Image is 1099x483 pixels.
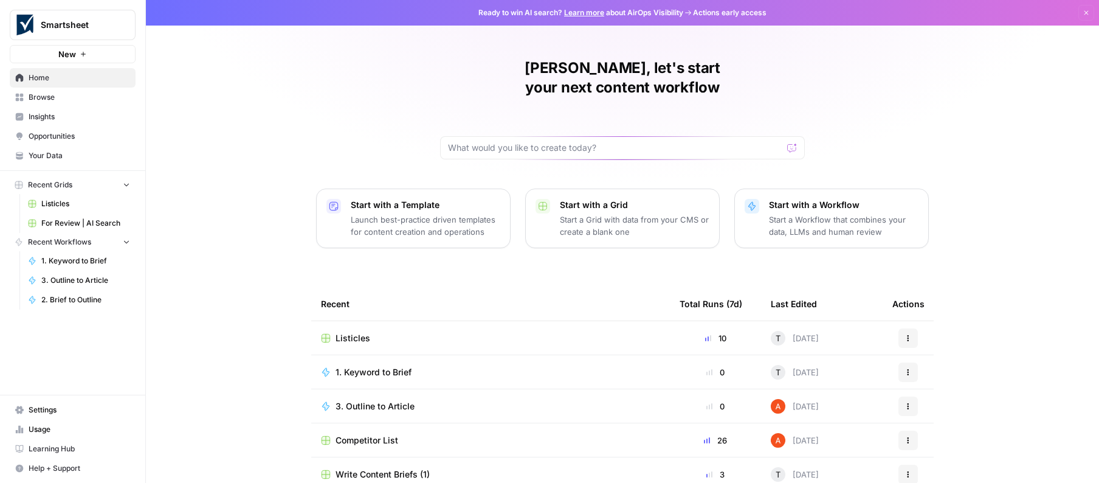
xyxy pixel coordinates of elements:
[769,199,918,211] p: Start with a Workflow
[22,214,136,233] a: For Review | AI Search
[734,189,929,248] button: Start with a WorkflowStart a Workflow that combines your data, LLMs and human review
[321,332,660,344] a: Listicles
[560,214,709,238] p: Start a Grid with data from your CMS or create a blank one
[321,366,660,378] a: 1. Keyword to Brief
[22,251,136,271] a: 1. Keyword to Brief
[28,179,72,190] span: Recent Grids
[41,294,130,305] span: 2. Brief to Outline
[14,14,36,36] img: Smartsheet Logo
[680,332,751,344] div: 10
[680,468,751,481] div: 3
[680,287,742,321] div: Total Runs (7d)
[29,405,130,415] span: Settings
[351,199,500,211] p: Start with a Template
[41,198,130,209] span: Listicles
[771,287,817,321] div: Last Edited
[448,142,782,154] input: What would you like to create today?
[29,150,130,161] span: Your Data
[10,459,136,478] button: Help + Support
[560,199,709,211] p: Start with a Grid
[29,424,130,435] span: Usage
[776,366,780,378] span: T
[22,271,136,290] a: 3. Outline to Article
[41,19,114,31] span: Smartsheet
[336,332,370,344] span: Listicles
[771,467,819,482] div: [DATE]
[892,287,925,321] div: Actions
[321,468,660,481] a: Write Content Briefs (1)
[29,443,130,454] span: Learning Hub
[29,463,130,474] span: Help + Support
[680,366,751,378] div: 0
[10,88,136,107] a: Browse
[29,131,130,142] span: Opportunities
[41,275,130,286] span: 3. Outline to Article
[771,331,819,346] div: [DATE]
[769,214,918,238] p: Start a Workflow that combines your data, LLMs and human review
[564,8,604,17] a: Learn more
[10,439,136,459] a: Learning Hub
[771,433,819,448] div: [DATE]
[321,400,660,412] a: 3. Outline to Article
[351,214,500,238] p: Launch best-practice driven templates for content creation and operations
[336,400,415,412] span: 3. Outline to Article
[10,68,136,88] a: Home
[316,189,511,248] button: Start with a TemplateLaunch best-practice driven templates for content creation and operations
[10,107,136,127] a: Insights
[10,10,136,40] button: Workspace: Smartsheet
[28,237,91,248] span: Recent Workflows
[776,332,780,344] span: T
[29,111,130,122] span: Insights
[525,189,720,248] button: Start with a GridStart a Grid with data from your CMS or create a blank one
[10,127,136,146] a: Opportunities
[321,287,660,321] div: Recent
[321,434,660,447] a: Competitor List
[336,434,398,447] span: Competitor List
[41,218,130,229] span: For Review | AI Search
[680,434,751,447] div: 26
[22,290,136,310] a: 2. Brief to Outline
[771,399,785,414] img: cje7zb9ux0f2nqyv5qqgv3u0jxek
[440,58,805,97] h1: [PERSON_NAME], let's start your next content workflow
[776,468,780,481] span: T
[771,433,785,448] img: cje7zb9ux0f2nqyv5qqgv3u0jxek
[680,400,751,412] div: 0
[336,468,430,481] span: Write Content Briefs (1)
[771,399,819,414] div: [DATE]
[10,45,136,63] button: New
[58,48,76,60] span: New
[10,146,136,165] a: Your Data
[29,72,130,83] span: Home
[478,7,683,18] span: Ready to win AI search? about AirOps Visibility
[10,233,136,251] button: Recent Workflows
[41,255,130,266] span: 1. Keyword to Brief
[693,7,767,18] span: Actions early access
[10,420,136,439] a: Usage
[10,400,136,420] a: Settings
[771,365,819,380] div: [DATE]
[10,176,136,194] button: Recent Grids
[336,366,412,378] span: 1. Keyword to Brief
[29,92,130,103] span: Browse
[22,194,136,214] a: Listicles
